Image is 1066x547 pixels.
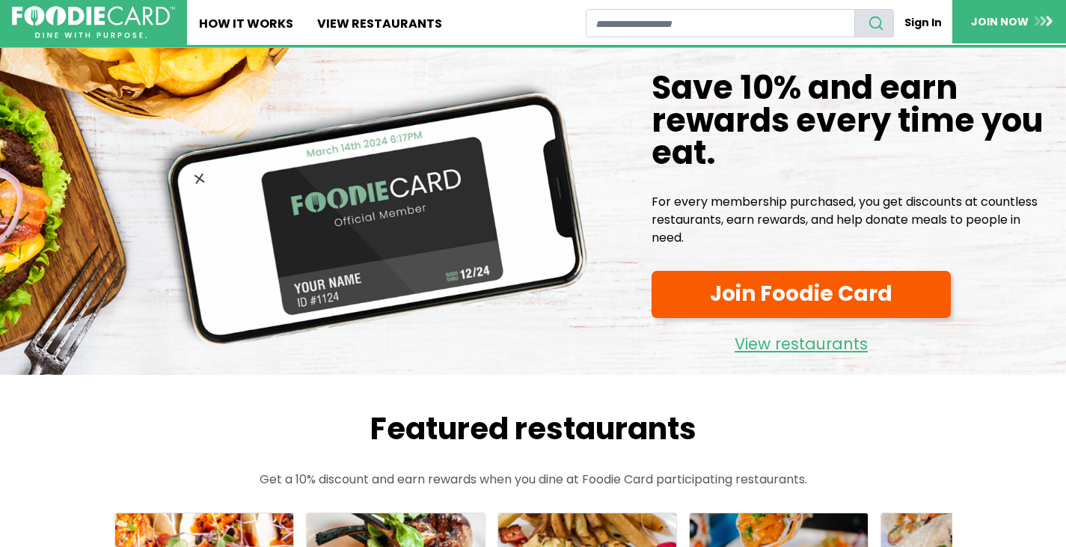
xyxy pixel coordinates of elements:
input: restaurant search [586,9,855,37]
a: View restaurants [652,324,951,357]
a: Sign In [894,9,952,37]
h1: Save 10% and earn rewards every time you eat. [652,72,1054,169]
img: FoodieCard; Eat, Drink, Save, Donate [12,6,175,39]
a: Join Foodie Card [652,271,951,318]
h2: Featured restaurants [85,411,982,447]
p: For every membership purchased, you get discounts at countless restaurants, earn rewards, and hel... [652,193,1054,247]
button: search [854,9,894,37]
p: Get a 10% discount and earn rewards when you dine at Foodie Card participating restaurants. [85,471,982,489]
